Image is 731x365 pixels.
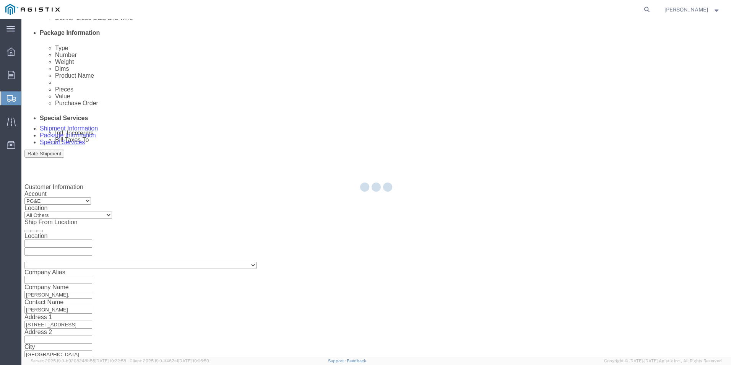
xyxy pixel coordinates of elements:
span: Client: 2025.19.0-1f462a1 [130,358,209,363]
a: Support [328,358,347,363]
span: Bryan Shannon [664,5,708,14]
span: [DATE] 10:22:58 [95,358,126,363]
span: Server: 2025.19.0-b9208248b56 [31,358,126,363]
span: Copyright © [DATE]-[DATE] Agistix Inc., All Rights Reserved [604,358,722,364]
a: Feedback [347,358,366,363]
img: logo [5,4,60,15]
span: [DATE] 10:06:59 [178,358,209,363]
button: [PERSON_NAME] [664,5,721,14]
